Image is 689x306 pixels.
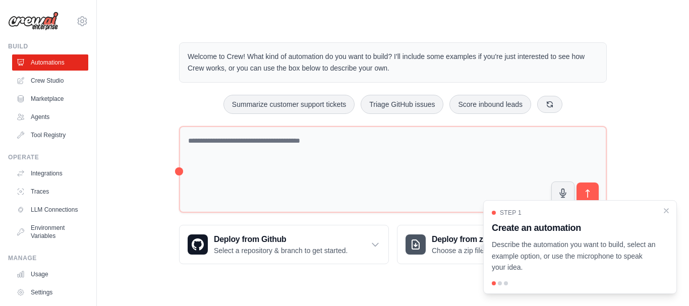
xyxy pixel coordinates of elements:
[188,51,598,74] p: Welcome to Crew! What kind of automation do you want to build? I'll include some examples if you'...
[12,165,88,181] a: Integrations
[492,221,656,235] h3: Create an automation
[8,254,88,262] div: Manage
[662,207,670,215] button: Close walkthrough
[12,183,88,200] a: Traces
[12,73,88,89] a: Crew Studio
[8,42,88,50] div: Build
[432,246,517,256] p: Choose a zip file to upload.
[12,284,88,300] a: Settings
[449,95,531,114] button: Score inbound leads
[361,95,443,114] button: Triage GitHub issues
[214,233,348,246] h3: Deploy from Github
[492,239,656,273] p: Describe the automation you want to build, select an example option, or use the microphone to spe...
[432,233,517,246] h3: Deploy from zip file
[12,127,88,143] a: Tool Registry
[500,209,522,217] span: Step 1
[639,258,689,306] iframe: Chat Widget
[12,266,88,282] a: Usage
[12,109,88,125] a: Agents
[12,220,88,244] a: Environment Variables
[12,202,88,218] a: LLM Connections
[12,91,88,107] a: Marketplace
[214,246,348,256] p: Select a repository & branch to get started.
[223,95,355,114] button: Summarize customer support tickets
[8,12,59,31] img: Logo
[8,153,88,161] div: Operate
[12,54,88,71] a: Automations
